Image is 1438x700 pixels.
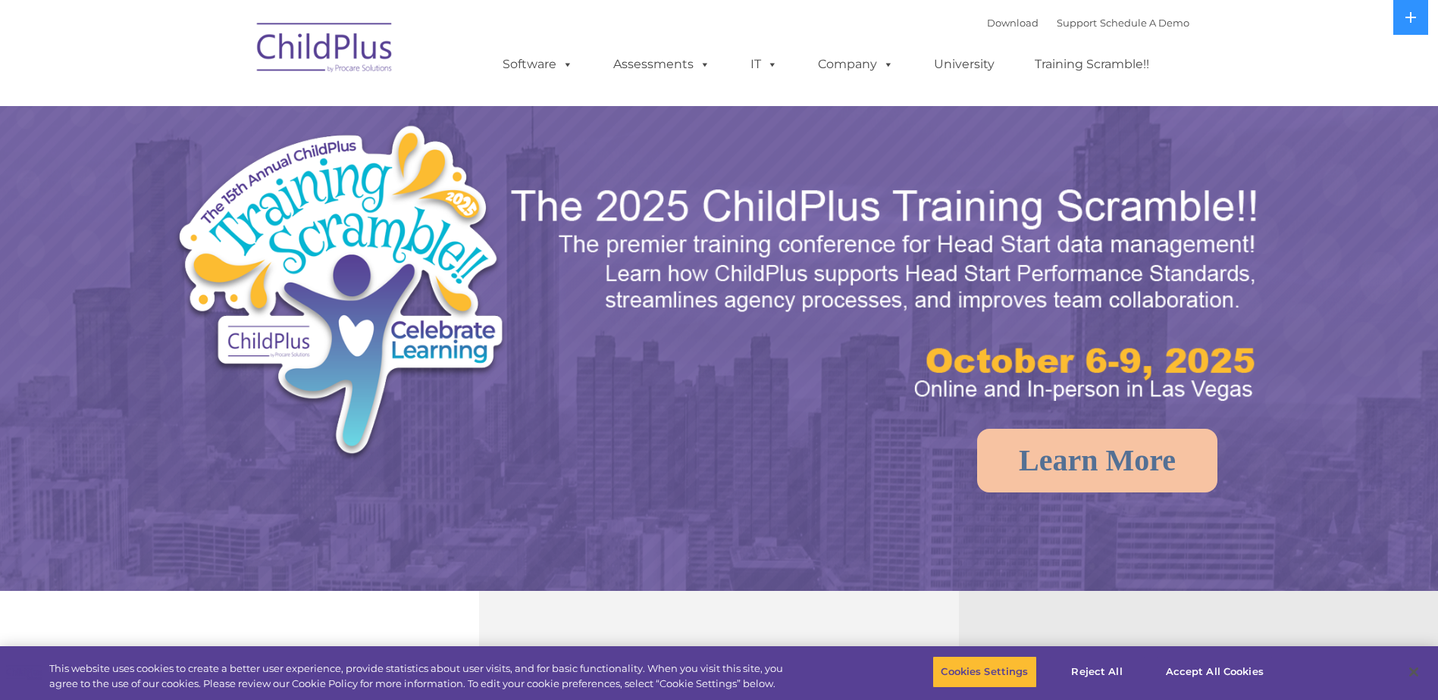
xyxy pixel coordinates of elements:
font: | [987,17,1189,29]
a: Support [1057,17,1097,29]
a: Software [487,49,588,80]
a: Learn More [977,429,1217,492]
span: Last name [211,100,257,111]
a: Schedule A Demo [1100,17,1189,29]
a: Assessments [598,49,725,80]
a: Download [987,17,1039,29]
span: Phone number [211,162,275,173]
button: Cookies Settings [932,656,1036,688]
a: University [919,49,1010,80]
a: Training Scramble!! [1020,49,1164,80]
button: Reject All [1050,656,1145,688]
img: ChildPlus by Procare Solutions [249,12,401,88]
a: Company [803,49,909,80]
div: This website uses cookies to create a better user experience, provide statistics about user visit... [49,661,791,691]
a: IT [735,49,793,80]
button: Accept All Cookies [1158,656,1272,688]
button: Close [1397,655,1430,689]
